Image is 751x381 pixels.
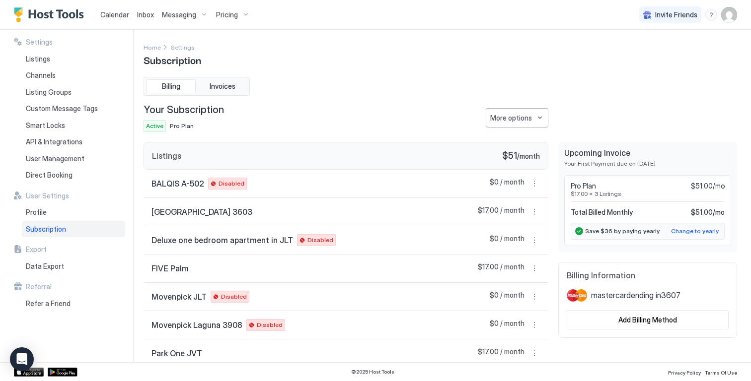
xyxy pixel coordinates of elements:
[26,262,64,271] span: Data Export
[151,235,293,245] span: Deluxe one bedroom apartment in JLT
[216,10,238,19] span: Pricing
[26,137,82,146] span: API & Integrations
[490,113,532,123] div: More options
[151,320,242,330] span: Movenpick Laguna 3908
[528,319,540,331] button: More options
[705,367,737,377] a: Terms Of Use
[668,370,701,376] span: Privacy Policy
[221,292,247,301] span: Disabled
[22,117,125,134] a: Smart Locks
[528,234,540,246] div: menu
[490,291,525,303] span: $0 / month
[571,190,725,197] span: $17.00 x 3 Listings
[502,150,517,162] span: $51
[567,310,729,329] button: Add Billing Method
[486,108,548,127] div: menu
[151,292,207,302] span: Movenpick JLT
[198,79,247,93] button: Invoices
[100,9,129,20] a: Calendar
[10,347,34,371] div: Open Intercom Messenger
[528,178,540,190] div: menu
[26,38,53,47] span: Settings
[22,67,125,84] a: Channels
[22,133,125,150] a: API & Integrations
[571,208,633,217] span: Total Billed Monthly
[152,151,181,161] span: Listings
[144,42,161,52] div: Breadcrumb
[26,121,65,130] span: Smart Locks
[705,9,717,21] div: menu
[48,368,77,377] a: Google Play Store
[490,319,525,331] span: $0 / month
[591,290,680,300] span: mastercard ending in 3607
[151,179,204,189] span: BALQIS A-502
[26,71,56,80] span: Channels
[171,42,195,52] a: Settings
[490,234,525,246] span: $0 / month
[564,160,731,167] span: Your First Payment due on [DATE]
[26,225,66,234] span: Subscription
[22,295,125,312] a: Refer a Friend
[478,262,525,274] span: $17.00 / month
[351,369,394,375] span: © 2025 Host Tools
[257,320,283,329] span: Disabled
[144,44,161,51] span: Home
[22,51,125,67] a: Listings
[100,10,129,19] span: Calendar
[26,191,69,200] span: User Settings
[528,234,540,246] button: More options
[528,319,540,331] div: menu
[22,221,125,238] a: Subscription
[528,291,540,303] button: More options
[528,206,540,218] div: menu
[26,208,47,217] span: Profile
[151,263,189,273] span: FIVE Palm
[22,258,125,275] a: Data Export
[171,44,195,51] span: Settings
[490,178,525,190] span: $0 / month
[528,206,540,218] button: More options
[567,270,729,280] span: Billing Information
[517,152,540,161] span: / month
[162,82,180,91] span: Billing
[171,42,195,52] div: Breadcrumb
[478,347,525,359] span: $17.00 / month
[144,104,224,116] span: Your Subscription
[528,347,540,359] div: menu
[22,167,125,184] a: Direct Booking
[170,122,194,129] span: Pro Plan
[691,182,725,190] span: $51.00/mo
[564,148,731,158] span: Upcoming Invoice
[137,10,154,19] span: Inbox
[210,82,235,91] span: Invoices
[137,9,154,20] a: Inbox
[144,52,201,67] span: Subscription
[14,7,88,22] a: Host Tools Logo
[721,7,737,23] div: User profile
[26,88,72,97] span: Listing Groups
[151,207,252,217] span: [GEOGRAPHIC_DATA] 3603
[26,245,47,254] span: Export
[14,368,44,377] a: App Store
[655,10,697,19] span: Invite Friends
[528,291,540,303] div: menu
[691,208,725,217] span: $51.00 / mo
[162,10,196,19] span: Messaging
[144,42,161,52] a: Home
[571,182,596,190] span: Pro Plan
[528,262,540,274] button: More options
[486,108,548,127] button: More options
[146,122,163,130] span: Active
[670,225,720,237] button: Change to yearly
[528,347,540,359] button: More options
[22,204,125,221] a: Profile
[22,100,125,117] a: Custom Message Tags
[26,55,50,63] span: Listings
[26,104,98,113] span: Custom Message Tags
[22,84,125,101] a: Listing Groups
[22,150,125,167] a: User Management
[705,370,737,376] span: Terms Of Use
[528,178,540,190] button: More options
